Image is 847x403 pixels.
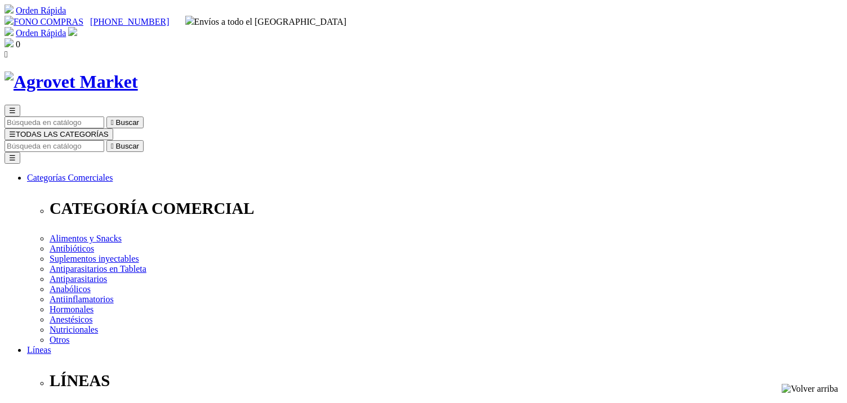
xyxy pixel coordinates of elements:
[68,28,77,38] a: Acceda a su cuenta de cliente
[5,152,20,164] button: ☰
[50,305,93,314] a: Hormonales
[106,117,144,128] button:  Buscar
[16,6,66,15] a: Orden Rápida
[27,345,51,355] a: Líneas
[50,264,146,274] a: Antiparasitarios en Tableta
[111,142,114,150] i: 
[111,118,114,127] i: 
[185,16,194,25] img: delivery-truck.svg
[27,173,113,182] a: Categorías Comerciales
[5,38,14,47] img: shopping-bag.svg
[9,106,16,115] span: ☰
[5,27,14,36] img: shopping-cart.svg
[50,284,91,294] a: Anabólicos
[116,118,139,127] span: Buscar
[782,384,838,394] img: Volver arriba
[5,128,113,140] button: ☰TODAS LAS CATEGORÍAS
[5,5,14,14] img: shopping-cart.svg
[68,27,77,36] img: user.svg
[50,244,94,253] a: Antibióticos
[5,105,20,117] button: ☰
[5,117,104,128] input: Buscar
[50,335,70,344] a: Otros
[16,28,66,38] a: Orden Rápida
[5,17,83,26] a: FONO COMPRAS
[90,17,169,26] a: [PHONE_NUMBER]
[5,50,8,59] i: 
[50,325,98,334] a: Nutricionales
[50,234,122,243] a: Alimentos y Snacks
[50,294,114,304] a: Antiinflamatorios
[50,199,842,218] p: CATEGORÍA COMERCIAL
[50,315,92,324] a: Anestésicos
[106,140,144,152] button:  Buscar
[116,142,139,150] span: Buscar
[50,254,139,263] a: Suplementos inyectables
[185,17,347,26] span: Envíos a todo el [GEOGRAPHIC_DATA]
[9,130,16,138] span: ☰
[50,371,842,390] p: LÍNEAS
[16,39,20,49] span: 0
[5,71,138,92] img: Agrovet Market
[50,274,107,284] a: Antiparasitarios
[5,140,104,152] input: Buscar
[5,16,14,25] img: phone.svg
